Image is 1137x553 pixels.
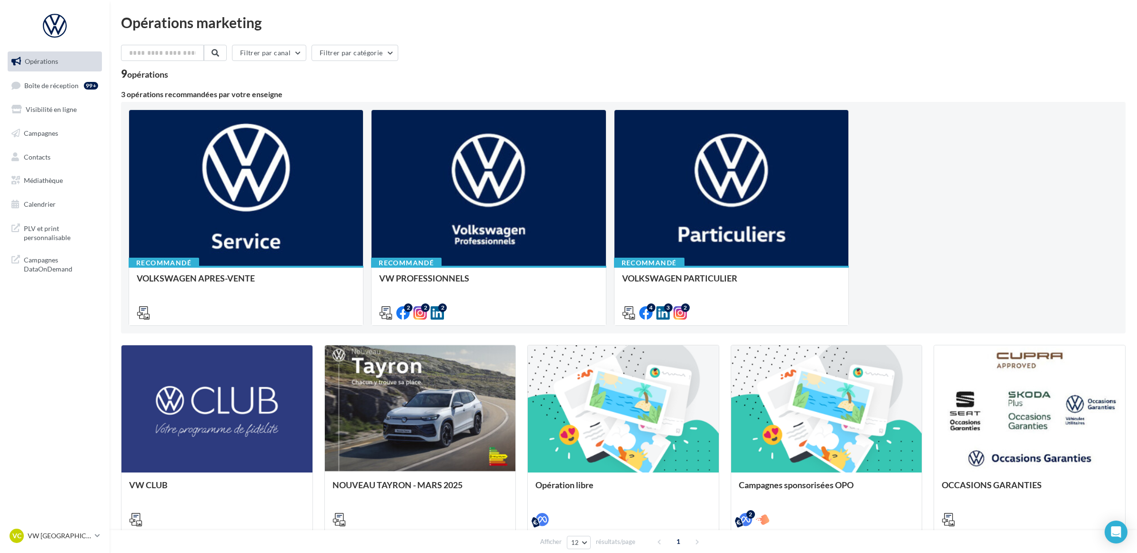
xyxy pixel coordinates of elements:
span: Campagnes [24,129,58,137]
span: Opération libre [535,480,594,490]
div: 2 [404,303,413,312]
div: 3 opérations recommandées par votre enseigne [121,90,1126,98]
span: Campagnes DataOnDemand [24,253,98,274]
span: VOLKSWAGEN APRES-VENTE [137,273,255,283]
div: 99+ [84,82,98,90]
a: Boîte de réception99+ [6,75,104,96]
div: 4 [647,303,655,312]
div: Recommandé [129,258,199,268]
span: Médiathèque [24,176,63,184]
span: VOLKSWAGEN PARTICULIER [622,273,737,283]
span: résultats/page [596,537,635,546]
div: 9 [121,69,168,79]
span: VW PROFESSIONNELS [379,273,469,283]
span: Afficher [540,537,562,546]
span: 12 [571,539,579,546]
a: Calendrier [6,194,104,214]
a: PLV et print personnalisable [6,218,104,246]
p: VW [GEOGRAPHIC_DATA] [28,531,91,541]
span: VW CLUB [129,480,168,490]
div: 2 [746,510,755,519]
span: OCCASIONS GARANTIES [942,480,1042,490]
div: opérations [127,70,168,79]
button: 12 [567,536,591,549]
a: Visibilité en ligne [6,100,104,120]
span: Visibilité en ligne [26,105,77,113]
div: 2 [438,303,447,312]
a: Campagnes DataOnDemand [6,250,104,278]
div: 2 [681,303,690,312]
span: Campagnes sponsorisées OPO [739,480,854,490]
div: 2 [421,303,430,312]
a: Médiathèque [6,171,104,191]
a: Contacts [6,147,104,167]
div: Recommandé [371,258,442,268]
span: Boîte de réception [24,81,79,89]
a: Opérations [6,51,104,71]
div: Opérations marketing [121,15,1126,30]
span: PLV et print personnalisable [24,222,98,242]
span: Opérations [25,57,58,65]
span: NOUVEAU TAYRON - MARS 2025 [332,480,463,490]
div: 3 [664,303,673,312]
button: Filtrer par catégorie [312,45,398,61]
a: Campagnes [6,123,104,143]
div: Open Intercom Messenger [1105,521,1127,543]
a: VC VW [GEOGRAPHIC_DATA] [8,527,102,545]
span: VC [12,531,21,541]
span: Calendrier [24,200,56,208]
span: Contacts [24,152,50,161]
span: 1 [671,534,686,549]
div: Recommandé [614,258,684,268]
button: Filtrer par canal [232,45,306,61]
